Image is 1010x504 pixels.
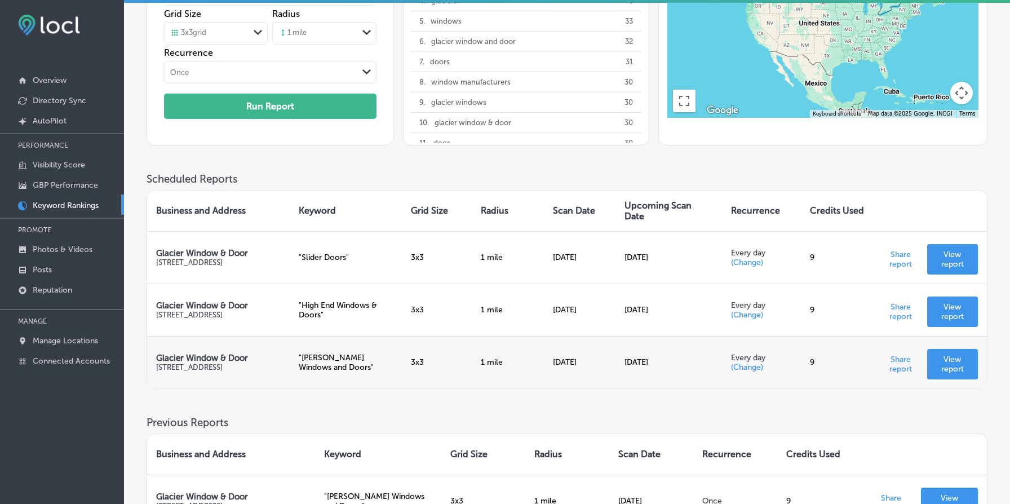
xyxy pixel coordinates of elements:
p: 31 [626,52,633,72]
th: Radius [525,434,609,475]
a: View report [927,297,978,327]
label: Recurrence [164,47,376,58]
img: Google [704,103,741,118]
td: 9 [801,231,874,284]
p: glacier window & door [435,113,511,132]
th: Upcoming Scan Date [615,191,723,231]
th: Credits Used [801,191,874,231]
p: Overview [33,76,67,85]
p: (Change) [731,362,763,372]
p: Keyword Rankings [33,201,99,210]
td: 1 mile [472,336,544,388]
p: 7 . [419,52,424,72]
button: Toggle fullscreen view [673,90,696,112]
h3: Scheduled Reports [147,173,987,185]
p: 30 [624,92,633,112]
p: " High End Windows & Doors " [299,300,393,320]
p: View report [936,250,969,269]
button: Map camera controls [950,82,973,104]
p: Manage Locations [33,336,98,346]
p: doors [430,52,450,72]
th: Grid Size [441,434,525,475]
p: " Slider Doors " [299,253,393,262]
p: GBP Performance [33,180,98,190]
p: Every day [731,300,792,310]
th: Business and Address [147,434,315,475]
label: Radius [272,8,300,19]
div: 1 mile [278,28,307,38]
th: Scan Date [609,434,693,475]
td: 1 mile [472,231,544,284]
p: AutoPilot [33,116,67,126]
td: [DATE] [615,231,723,284]
p: Every day [731,353,792,362]
span: Map data ©2025 Google, INEGI [868,110,953,117]
td: 1 mile [472,284,544,336]
label: Grid Size [164,8,201,19]
th: Recurrence [693,434,777,475]
p: 6 . [419,32,426,51]
td: 3 x 3 [402,284,471,336]
p: glacier windows [431,92,486,112]
p: 32 [625,32,633,51]
td: [DATE] [615,336,723,388]
td: 3 x 3 [402,231,471,284]
th: Business and Address [147,191,290,231]
p: 9 . [419,92,426,112]
p: 5 . [419,11,425,31]
p: Share report [883,351,918,374]
p: 30 [624,133,633,153]
a: Terms (opens in new tab) [959,110,975,117]
p: windows [431,11,462,31]
p: " [PERSON_NAME] Windows and Doors " [299,353,393,372]
p: View report [936,302,969,321]
td: [DATE] [544,336,615,388]
td: 9 [801,284,874,336]
th: Credits Used [777,434,861,475]
img: fda3e92497d09a02dc62c9cd864e3231.png [18,15,80,36]
p: Directory Sync [33,96,86,105]
p: Connected Accounts [33,356,110,366]
p: Visibility Score [33,160,85,170]
p: Glacier Window & Door [156,300,281,311]
td: [DATE] [615,284,723,336]
td: 9 [801,336,874,388]
p: (Change) [731,310,763,320]
a: View report [927,349,978,379]
p: door [433,133,450,153]
p: Glacier Window & Door [156,492,306,502]
button: Run Report [164,94,376,119]
h3: Previous Reports [147,416,987,429]
th: Radius [472,191,544,231]
p: View report [936,355,969,374]
p: 11 . [419,133,428,153]
a: View report [927,244,978,275]
div: 3 x 3 grid [170,28,206,38]
p: window manufacturers [431,72,511,92]
p: Share report [883,299,918,321]
td: [DATE] [544,284,615,336]
p: Posts [33,265,52,275]
th: Recurrence [722,191,801,231]
p: [STREET_ADDRESS] [156,363,281,372]
th: Scan Date [544,191,615,231]
p: 30 [624,113,633,132]
button: Keyboard shortcuts [813,110,861,118]
p: [STREET_ADDRESS] [156,258,281,267]
p: Reputation [33,285,72,295]
p: Glacier Window & Door [156,248,281,258]
p: [STREET_ADDRESS] [156,311,281,319]
p: Glacier Window & Door [156,353,281,363]
p: 10 . [419,113,429,132]
p: Share report [883,246,918,269]
p: 33 [625,11,633,31]
p: 30 [624,72,633,92]
a: Open this area in Google Maps (opens a new window) [704,103,741,118]
p: 8 . [419,72,426,92]
p: glacier window and door [431,32,516,51]
th: Grid Size [402,191,471,231]
th: Keyword [315,434,441,475]
div: Once [170,68,189,76]
th: Keyword [290,191,402,231]
p: Every day [731,248,792,258]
